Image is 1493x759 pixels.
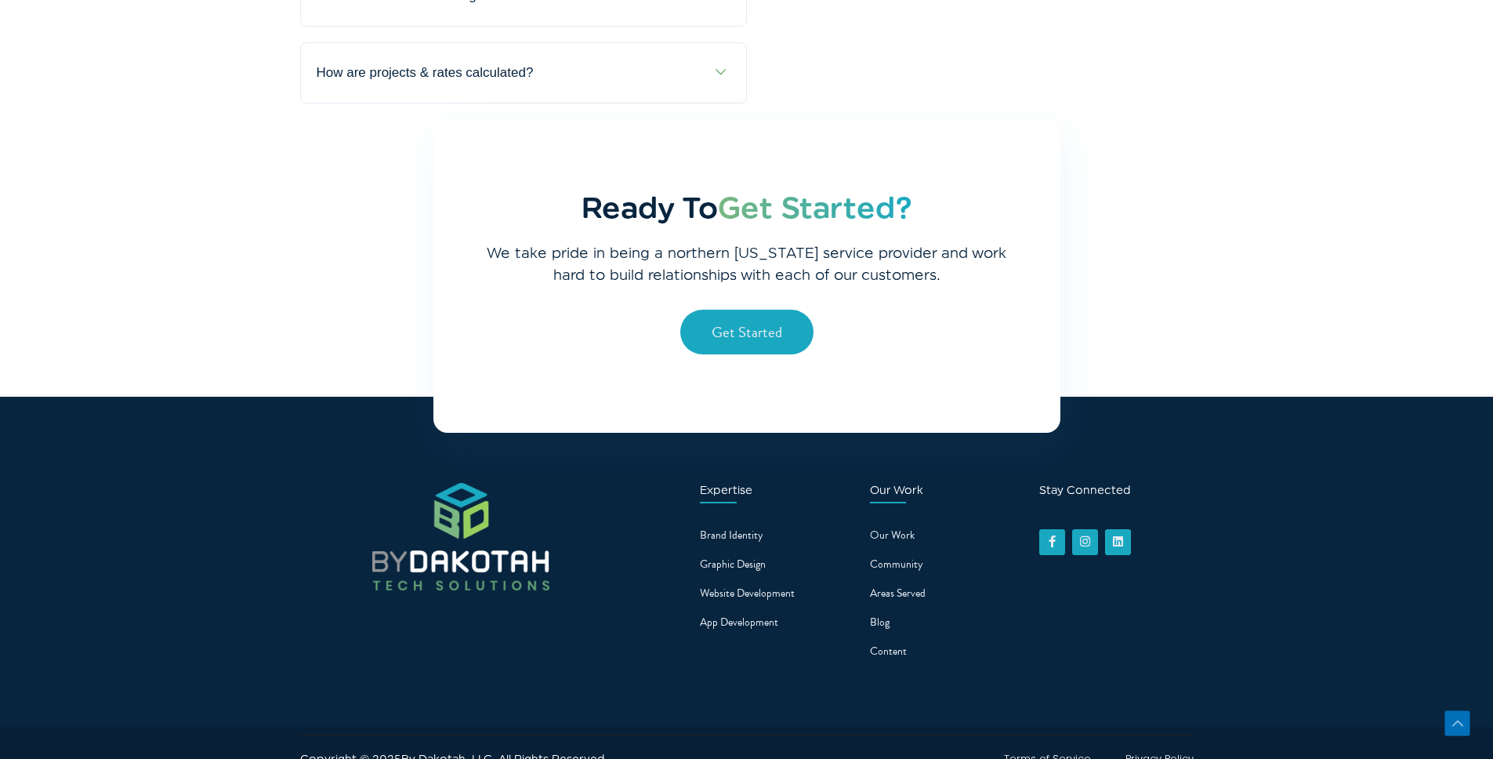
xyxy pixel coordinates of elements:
span: Brand Identity [700,523,763,548]
h2: Stay Connected [1039,483,1185,498]
span: Get Started [712,321,782,343]
h3: Expertise [700,483,846,498]
span: Get Started? [718,191,912,224]
span: Community [870,552,923,577]
div: How are projects & rates calculated? [301,43,746,103]
span: Website Development [700,581,795,606]
a: Get Started [680,310,814,354]
p: We take pride in being a northern [US_STATE] service provider and work hard to build relationship... [473,242,1021,286]
span: Blog [870,610,890,635]
span: Our Work [870,523,915,548]
h3: Our Work [870,483,1016,498]
span: Areas Served [870,581,926,606]
span: App Development [700,610,778,635]
h2: Ready to [582,190,912,227]
span: Graphic Design [700,552,766,577]
span: Content [870,639,907,664]
h3: How are projects & rates calculated? [317,62,534,84]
